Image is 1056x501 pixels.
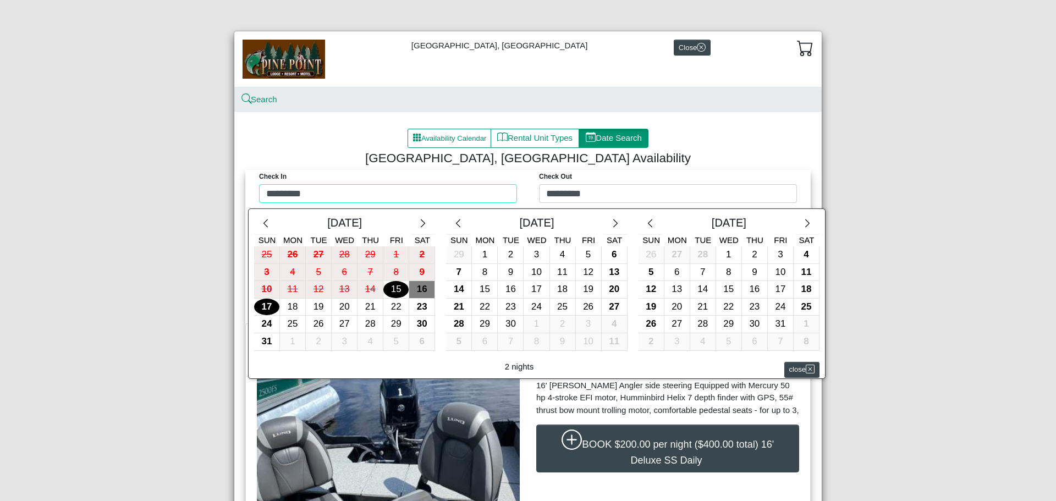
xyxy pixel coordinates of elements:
div: 26 [306,316,331,333]
div: 29 [383,316,409,333]
button: 5 [306,264,332,282]
button: 15 [472,281,498,299]
button: 4 [602,316,628,333]
div: 8 [794,333,819,350]
div: 22 [383,299,409,316]
div: 4 [794,246,819,263]
button: 12 [639,281,664,299]
button: 28 [690,246,716,264]
div: 28 [690,246,716,263]
button: 15 [383,281,409,299]
button: chevron left [639,214,662,234]
div: 26 [280,246,305,263]
div: 7 [690,264,716,281]
span: Sat [799,235,814,245]
div: 17 [254,299,279,316]
div: 24 [768,299,793,316]
button: 7 [446,264,472,282]
div: 4 [358,333,383,350]
div: 21 [446,299,471,316]
button: 1 [794,316,820,333]
div: 9 [550,333,575,350]
span: Mon [475,235,494,245]
button: 3 [524,246,549,264]
button: 12 [576,264,602,282]
div: 6 [409,333,435,350]
div: 23 [742,299,767,316]
div: 2 [306,333,331,350]
button: 3 [576,316,602,333]
div: 5 [306,264,331,281]
button: 28 [358,316,383,333]
button: 30 [742,316,768,333]
div: 13 [664,281,690,298]
button: 10 [576,333,602,351]
div: 27 [664,316,690,333]
button: 14 [690,281,716,299]
button: 8 [716,264,742,282]
div: 10 [524,264,549,281]
button: 7 [498,333,524,351]
div: 8 [472,264,497,281]
div: 12 [639,281,664,298]
button: 26 [306,316,332,333]
button: 19 [639,299,664,316]
button: 25 [550,299,576,316]
button: 6 [409,333,435,351]
div: 17 [524,281,549,298]
div: 20 [332,299,357,316]
h6: 2 nights [505,362,534,372]
button: 10 [768,264,794,282]
div: [DATE] [278,214,411,234]
div: 26 [639,316,664,333]
div: 28 [446,316,471,333]
span: Sat [415,235,430,245]
span: Sun [642,235,660,245]
button: 23 [498,299,524,316]
div: 26 [639,246,664,263]
button: chevron right [796,214,820,234]
button: 23 [409,299,435,316]
button: 11 [550,264,576,282]
button: 4 [550,246,576,264]
button: 5 [446,333,472,351]
div: 5 [716,333,741,350]
div: 2 [639,333,664,350]
div: 21 [358,299,383,316]
div: 1 [524,316,549,333]
span: Sat [607,235,622,245]
button: 27 [602,299,628,316]
div: 1 [716,246,741,263]
button: 3 [768,246,794,264]
button: 10 [254,281,280,299]
button: 3 [332,333,358,351]
div: 11 [550,264,575,281]
button: 24 [768,299,794,316]
button: 10 [524,264,549,282]
div: 13 [602,264,627,281]
button: 11 [602,333,628,351]
div: 3 [576,316,601,333]
div: [DATE] [470,214,604,234]
button: 31 [768,316,794,333]
button: 18 [280,299,306,316]
div: 18 [794,281,819,298]
div: 10 [768,264,793,281]
button: 7 [768,333,794,351]
button: 27 [332,316,358,333]
span: Fri [582,235,595,245]
div: 6 [602,246,627,263]
div: 18 [280,299,305,316]
span: Sun [258,235,276,245]
div: 7 [358,264,383,281]
button: chevron left [254,214,278,234]
button: 4 [690,333,716,351]
div: 18 [550,281,575,298]
div: 11 [602,333,627,350]
svg: chevron right [418,218,428,229]
button: 20 [332,299,358,316]
button: 23 [742,299,768,316]
div: 2 [550,316,575,333]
